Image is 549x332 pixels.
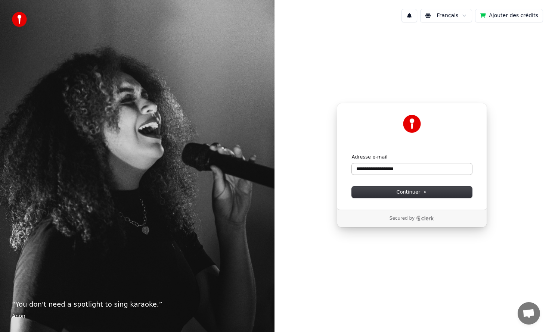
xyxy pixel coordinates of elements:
[352,187,472,198] button: Continuer
[12,12,27,27] img: youka
[518,302,540,325] div: Ouvrir le chat
[416,216,434,221] a: Clerk logo
[390,216,415,222] p: Secured by
[397,189,427,195] span: Continuer
[12,313,263,320] footer: Anon
[352,154,388,160] label: Adresse e-mail
[403,115,421,133] img: Youka
[12,299,263,310] p: “ You don't need a spotlight to sing karaoke. ”
[475,9,543,22] button: Ajouter des crédits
